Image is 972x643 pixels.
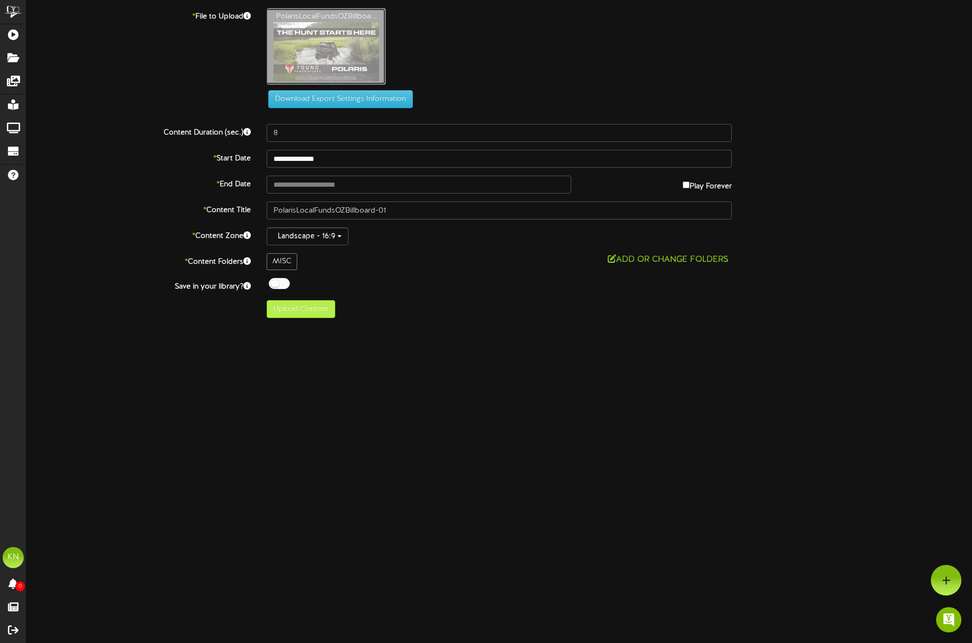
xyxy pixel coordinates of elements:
button: Download Export Settings Information [268,90,413,108]
div: MISC [267,253,297,270]
label: Play Forever [683,176,732,192]
button: Add or Change Folders [605,253,732,266]
input: Play Forever [683,181,690,188]
button: Upload Content [267,300,335,318]
input: Title of this Content [267,201,732,219]
label: File to Upload [18,8,259,22]
div: KN [3,547,24,568]
label: Start Date [18,150,259,164]
label: Content Folders [18,253,259,267]
label: Content Duration (sec.) [18,124,259,138]
a: Download Export Settings Information [263,95,413,103]
label: End Date [18,176,259,190]
span: 0 [15,581,25,591]
label: Save in your library? [18,278,259,292]
label: Content Zone [18,227,259,242]
label: Content Title [18,201,259,216]
button: Landscape - 16:9 [267,227,348,245]
div: Open Intercom Messenger [936,607,961,632]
